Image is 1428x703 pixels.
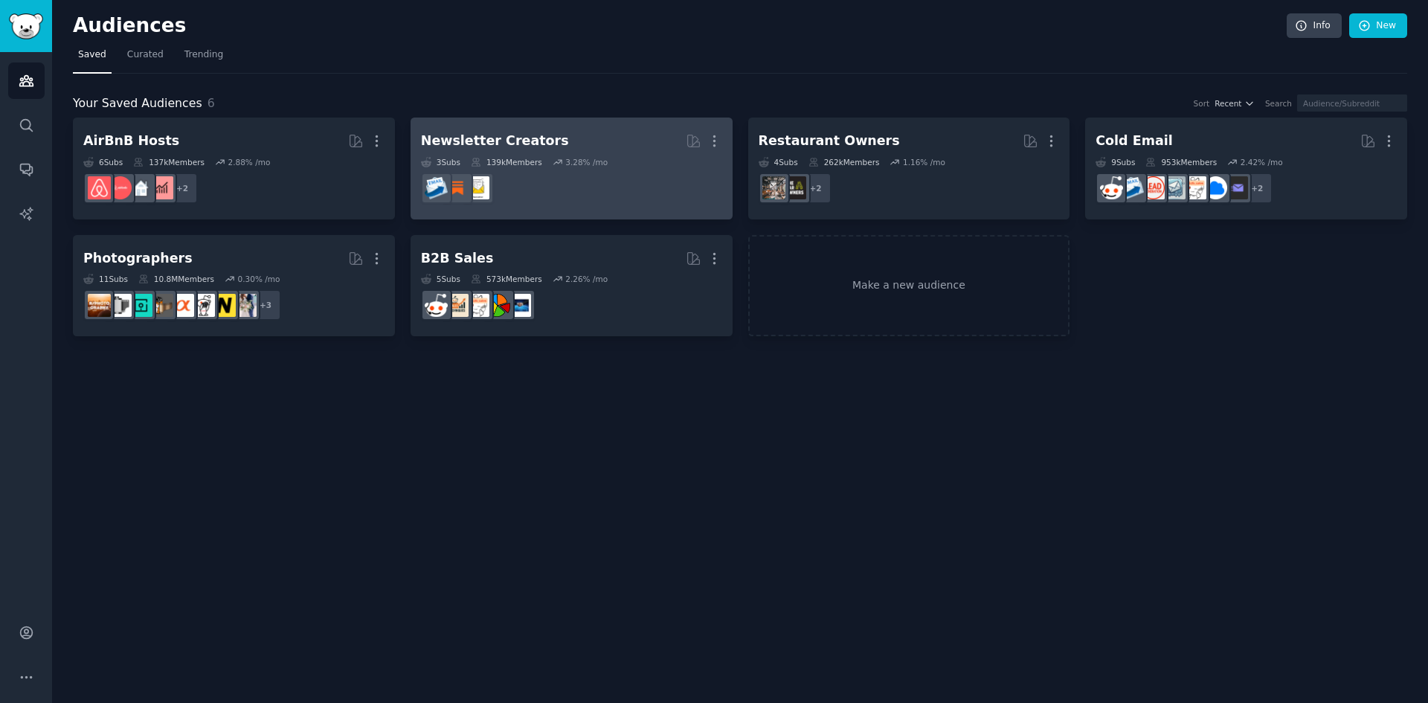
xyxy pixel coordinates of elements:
span: Your Saved Audiences [73,94,202,113]
img: b2b_sales [1183,176,1206,199]
div: 953k Members [1145,157,1217,167]
div: 2.26 % /mo [565,274,608,284]
a: Trending [179,43,228,74]
img: B2BSales [487,294,510,317]
span: Trending [184,48,223,62]
a: Saved [73,43,112,74]
img: b2b_sales [466,294,489,317]
img: coldemail [1162,176,1186,199]
img: WeddingPhotography [234,294,257,317]
img: photography [88,294,111,317]
div: 5 Sub s [421,274,460,284]
img: canon [192,294,215,317]
div: Photographers [83,249,193,268]
button: Recent [1215,98,1255,109]
div: 4 Sub s [759,157,798,167]
img: BarOwners [783,176,806,199]
img: EmailOutreach [1225,176,1248,199]
div: Search [1265,98,1292,109]
div: 3 Sub s [421,157,460,167]
div: 9 Sub s [1096,157,1135,167]
div: + 2 [167,173,198,204]
a: Curated [122,43,169,74]
a: Info [1287,13,1342,39]
div: Newsletter Creators [421,132,569,150]
img: B2BSaaS [1204,176,1227,199]
span: Recent [1215,98,1241,109]
img: B_2_B_Selling_Tips [508,294,531,317]
img: rentalproperties [129,176,152,199]
div: AirBnB Hosts [83,132,179,150]
img: Substack [446,176,469,199]
img: streetphotography [129,294,152,317]
a: New [1349,13,1407,39]
img: sales [425,294,448,317]
div: Sort [1194,98,1210,109]
img: LeadGeneration [1142,176,1165,199]
a: Make a new audience [748,235,1070,337]
a: Cold Email9Subs953kMembers2.42% /mo+2EmailOutreachB2BSaaSb2b_salescoldemailLeadGenerationEmailmar... [1085,118,1407,219]
div: 573k Members [471,274,542,284]
img: SonyAlpha [171,294,194,317]
div: + 3 [250,289,281,321]
img: Newsletters [466,176,489,199]
img: salestechniques [446,294,469,317]
img: GummySearch logo [9,13,43,39]
div: 3.28 % /mo [565,157,608,167]
img: AirBnBInvesting [150,176,173,199]
span: Saved [78,48,106,62]
div: 11 Sub s [83,274,128,284]
div: + 2 [1241,173,1273,204]
a: Restaurant Owners4Subs262kMembers1.16% /mo+2BarOwnersrestaurantowners [748,118,1070,219]
div: 1.16 % /mo [903,157,945,167]
a: Newsletter Creators3Subs139kMembers3.28% /moNewslettersSubstackEmailmarketing [411,118,733,219]
a: Photographers11Subs10.8MMembers0.30% /mo+3WeddingPhotographyNikoncanonSonyAlphaAnalogCommunitystr... [73,235,395,337]
div: 137k Members [133,157,205,167]
a: B2B Sales5Subs573kMembers2.26% /moB_2_B_Selling_TipsB2BSalesb2b_salessalestechniquessales [411,235,733,337]
div: B2B Sales [421,249,494,268]
div: 262k Members [808,157,880,167]
img: AirBnBHosts [109,176,132,199]
div: 139k Members [471,157,542,167]
div: 0.30 % /mo [237,274,280,284]
div: 6 Sub s [83,157,123,167]
div: Cold Email [1096,132,1172,150]
div: 2.42 % /mo [1241,157,1283,167]
img: AnalogCommunity [150,294,173,317]
input: Audience/Subreddit [1297,94,1407,112]
img: Emailmarketing [425,176,448,199]
img: sales [1100,176,1123,199]
img: airbnb_hosts [88,176,111,199]
div: + 2 [800,173,832,204]
span: Curated [127,48,164,62]
img: restaurantowners [762,176,785,199]
h2: Audiences [73,14,1287,38]
div: 2.88 % /mo [228,157,270,167]
a: AirBnB Hosts6Subs137kMembers2.88% /mo+2AirBnBInvestingrentalpropertiesAirBnBHostsairbnb_hosts [73,118,395,219]
img: Emailmarketing [1121,176,1144,199]
span: 6 [208,96,215,110]
img: Nikon [213,294,236,317]
div: Restaurant Owners [759,132,900,150]
div: 10.8M Members [138,274,214,284]
img: analog [109,294,132,317]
